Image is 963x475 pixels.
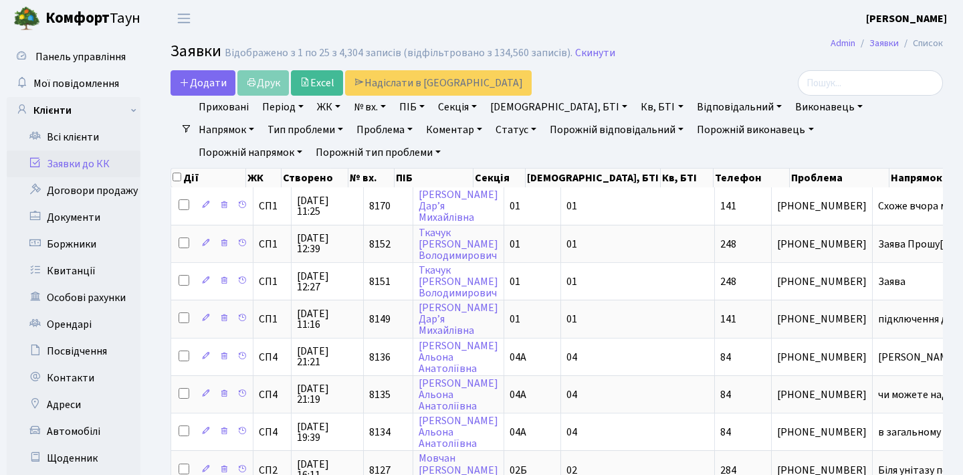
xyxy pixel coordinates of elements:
span: [PHONE_NUMBER] [777,389,867,400]
span: 01 [566,199,577,213]
th: Кв, БТІ [661,169,714,187]
span: 141 [720,312,736,326]
th: ПІБ [395,169,473,187]
a: Admin [831,36,855,50]
a: Статус [490,118,542,141]
div: Відображено з 1 по 25 з 4,304 записів (відфільтровано з 134,560 записів). [225,47,572,60]
button: Переключити навігацію [167,7,201,29]
span: СП4 [259,389,286,400]
span: СП1 [259,201,286,211]
a: Секція [433,96,482,118]
a: Порожній виконавець [691,118,819,141]
a: Особові рахунки [7,284,140,311]
span: 8134 [369,425,391,440]
span: Додати [179,76,227,90]
a: Порожній відповідальний [544,118,689,141]
a: [PERSON_NAME]Дар’яМихайлівна [419,300,498,338]
span: [DATE] 21:19 [297,383,358,405]
a: Проблема [351,118,418,141]
a: Порожній тип проблеми [310,141,446,164]
a: [DEMOGRAPHIC_DATA], БТІ [485,96,633,118]
span: [DATE] 11:25 [297,195,358,217]
span: 01 [510,312,520,326]
span: СП4 [259,427,286,438]
span: 8151 [369,274,391,289]
span: Таун [45,7,140,30]
th: [DEMOGRAPHIC_DATA], БТІ [526,169,661,187]
span: 04А [510,425,526,440]
a: [PERSON_NAME]АльонаАнатоліївна [419,413,498,451]
a: Відповідальний [691,96,787,118]
a: Автомобілі [7,418,140,445]
a: Панель управління [7,43,140,70]
a: ПІБ [394,96,430,118]
span: [PHONE_NUMBER] [777,427,867,438]
span: [DATE] 19:39 [297,421,358,443]
span: Заява Прошу[...] [878,237,953,252]
th: Дії [171,169,246,187]
a: Договори продажу [7,177,140,204]
span: 04А [510,387,526,402]
a: Боржники [7,231,140,258]
span: 248 [720,274,736,289]
th: ЖК [246,169,282,187]
span: [PHONE_NUMBER] [777,314,867,324]
th: Проблема [790,169,889,187]
a: Заявки [869,36,899,50]
span: 8149 [369,312,391,326]
span: 8135 [369,387,391,402]
a: Адреси [7,391,140,418]
span: 8170 [369,199,391,213]
a: [PERSON_NAME] [866,11,947,27]
a: Скинути [575,47,615,60]
b: [PERSON_NAME] [866,11,947,26]
a: Період [257,96,309,118]
span: [PHONE_NUMBER] [777,201,867,211]
li: Список [899,36,943,51]
span: Панель управління [35,50,126,64]
span: 141 [720,199,736,213]
a: Напрямок [193,118,259,141]
a: Документи [7,204,140,231]
span: 04 [566,350,577,365]
span: 01 [510,274,520,289]
span: 84 [720,387,731,402]
a: Клієнти [7,97,140,124]
span: СП1 [259,314,286,324]
a: Excel [291,70,343,96]
span: 84 [720,350,731,365]
span: 04А [510,350,526,365]
a: [PERSON_NAME]АльонаАнатоліївна [419,339,498,376]
span: 01 [566,312,577,326]
span: [PHONE_NUMBER] [777,239,867,250]
a: Квитанції [7,258,140,284]
span: [PHONE_NUMBER] [777,276,867,287]
a: Приховані [193,96,254,118]
a: Коментар [421,118,488,141]
a: Щоденник [7,445,140,472]
a: Заявки до КК [7,151,140,177]
input: Пошук... [798,70,943,96]
a: Виконавець [790,96,868,118]
span: 01 [566,274,577,289]
b: Комфорт [45,7,110,29]
span: Мої повідомлення [33,76,119,91]
span: [DATE] 11:16 [297,308,358,330]
span: [DATE] 12:27 [297,271,358,292]
span: 84 [720,425,731,440]
th: Створено [282,169,348,187]
a: Порожній напрямок [193,141,308,164]
span: Заявки [171,39,221,63]
a: [PERSON_NAME]Дар’яМихайлівна [419,187,498,225]
a: Тип проблеми [262,118,348,141]
a: Контакти [7,365,140,391]
a: Мої повідомлення [7,70,140,97]
span: 248 [720,237,736,252]
span: [PHONE_NUMBER] [777,352,867,363]
a: Орендарі [7,311,140,338]
span: СП1 [259,239,286,250]
a: Додати [171,70,235,96]
th: Секція [473,169,526,187]
span: 01 [510,199,520,213]
span: 8152 [369,237,391,252]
